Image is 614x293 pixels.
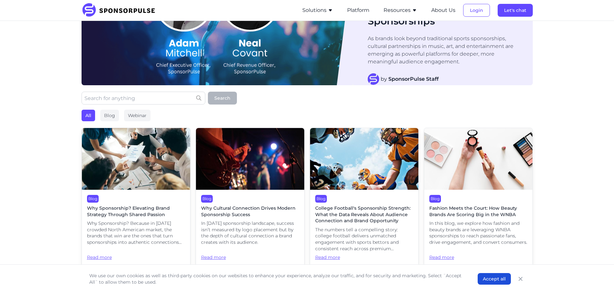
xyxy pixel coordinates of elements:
[82,128,190,190] img: Photo by Getty Images courtesy of Unsplash
[315,254,413,261] span: Read more
[347,6,369,14] button: Platform
[100,110,119,121] div: Blog
[82,3,160,17] img: SponsorPulse
[368,73,379,85] img: SponsorPulse Staff
[431,6,455,14] button: About Us
[82,128,190,266] a: BlogWhy Sponsorship? Elevating Brand Strategy Through Shared PassionWhy Sponsorship? Because in [...
[201,205,299,218] span: Why Cultural Connection Drives Modern Sponsorship Success
[384,6,417,14] button: Resources
[429,195,441,203] div: Blog
[82,92,205,105] input: Search for anything
[582,262,614,293] iframe: Chat Widget
[429,248,527,261] span: Read more
[388,76,439,82] strong: SponsorPulse Staff
[431,7,455,13] a: About Us
[201,248,299,261] span: Read more
[347,7,369,13] a: Platform
[87,220,185,245] span: Why Sponsorship? Because in [DATE] crowded North American market, the brands that win are the one...
[87,205,185,218] span: Why Sponsorship? Elevating Brand Strategy Through Shared Passion
[310,128,419,266] a: BlogCollege Football's Sponsorship Strength: What the Data Reveals About Audience Connection and ...
[381,75,439,83] span: by
[516,274,525,283] button: Close
[87,248,185,261] span: Read more
[82,110,95,121] div: All
[424,128,532,190] img: Image by Curated Lifestyle courtesy of Unsplash
[463,7,490,13] a: Login
[429,205,527,218] span: Fashion Meets the Court: How Beauty Brands Are Scoring Big in the WNBA
[208,92,237,105] button: Search
[310,128,418,190] img: Getty Images courtesy of Unsplash
[463,4,490,17] button: Login
[429,220,527,245] span: In this blog, we explore how fashion and beauty brands are leveraging WNBA sponsorships to reach ...
[424,128,533,266] a: BlogFashion Meets the Court: How Beauty Brands Are Scoring Big in the WNBAIn this blog, we explor...
[478,273,511,285] button: Accept all
[498,7,533,13] a: Let's chat
[302,6,333,14] button: Solutions
[87,195,99,203] div: Blog
[196,96,201,101] img: search icon
[201,195,213,203] div: Blog
[196,128,304,190] img: Neza Dolmo courtesy of Unsplash
[196,128,305,266] a: BlogWhy Cultural Connection Drives Modern Sponsorship SuccessIn [DATE] sponsorship landscape, suc...
[124,110,151,121] div: Webinar
[315,227,413,252] span: The numbers tell a compelling story: college football delivers unmatched engagement with sports b...
[368,35,520,66] p: As brands look beyond traditional sports sponsorships, cultural partnerships in music, art, and e...
[89,272,465,285] p: We use our own cookies as well as third-party cookies on our websites to enhance your experience,...
[498,4,533,17] button: Let's chat
[315,195,327,203] div: Blog
[315,205,413,224] span: College Football's Sponsorship Strength: What the Data Reveals About Audience Connection and Bran...
[201,220,299,245] span: In [DATE] sponsorship landscape, success isn’t measured by logo placement but by the depth of cul...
